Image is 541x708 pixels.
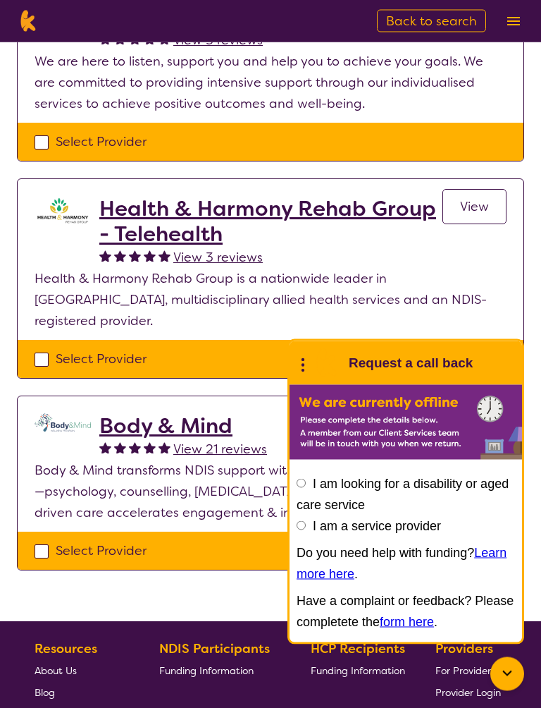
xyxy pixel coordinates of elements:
[159,660,280,682] a: Funding Information
[35,269,506,332] p: Health & Harmony Rehab Group is a nationwide leader in [GEOGRAPHIC_DATA], multidisciplinary allie...
[114,442,126,454] img: fullstar
[311,665,405,678] span: Funding Information
[349,353,473,374] h1: Request a call back
[297,477,509,512] label: I am looking for a disability or aged care service
[311,641,405,658] b: HCP Recipients
[35,641,97,658] b: Resources
[290,385,522,460] img: Karista offline chat form to request call back
[312,349,340,377] img: Karista
[173,248,263,269] a: View 3 reviews
[386,13,477,30] span: Back to search
[35,414,91,432] img: qmpolprhjdhzpcuekzqg.svg
[35,687,55,700] span: Blog
[173,441,267,458] span: View 21 reviews
[35,660,129,682] a: About Us
[435,665,495,678] span: For Providers
[129,250,141,262] img: fullstar
[99,197,442,248] a: Health & Harmony Rehab Group - Telehealth
[158,250,170,262] img: fullstar
[99,250,111,262] img: fullstar
[377,10,486,32] a: Back to search
[35,197,91,225] img: ztak9tblhgtrn1fit8ap.png
[99,414,267,439] a: Body & Mind
[311,660,405,682] a: Funding Information
[35,682,129,704] a: Blog
[173,439,267,460] a: View 21 reviews
[158,442,170,454] img: fullstar
[507,17,520,26] img: menu
[35,665,77,678] span: About Us
[35,460,506,524] p: Body & Mind transforms NDIS support with vibrant, multi-disciplinary therapy—psychology, counsell...
[35,51,506,115] p: We are here to listen, support you and help you to achieve your goals. We are committed to provid...
[297,590,515,633] p: Have a complaint or feedback? Please completete the .
[144,250,156,262] img: fullstar
[129,442,141,454] img: fullstar
[442,190,506,225] a: View
[159,641,270,658] b: NDIS Participants
[435,641,493,658] b: Providers
[435,682,501,704] a: Provider Login
[144,442,156,454] img: fullstar
[159,665,254,678] span: Funding Information
[114,250,126,262] img: fullstar
[460,199,489,216] span: View
[435,687,501,700] span: Provider Login
[297,542,515,585] p: Do you need help with funding? .
[17,11,39,32] img: Karista logo
[99,442,111,454] img: fullstar
[435,660,501,682] a: For Providers
[173,250,263,267] span: View 3 reviews
[380,615,434,629] a: form here
[313,519,441,533] label: I am a service provider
